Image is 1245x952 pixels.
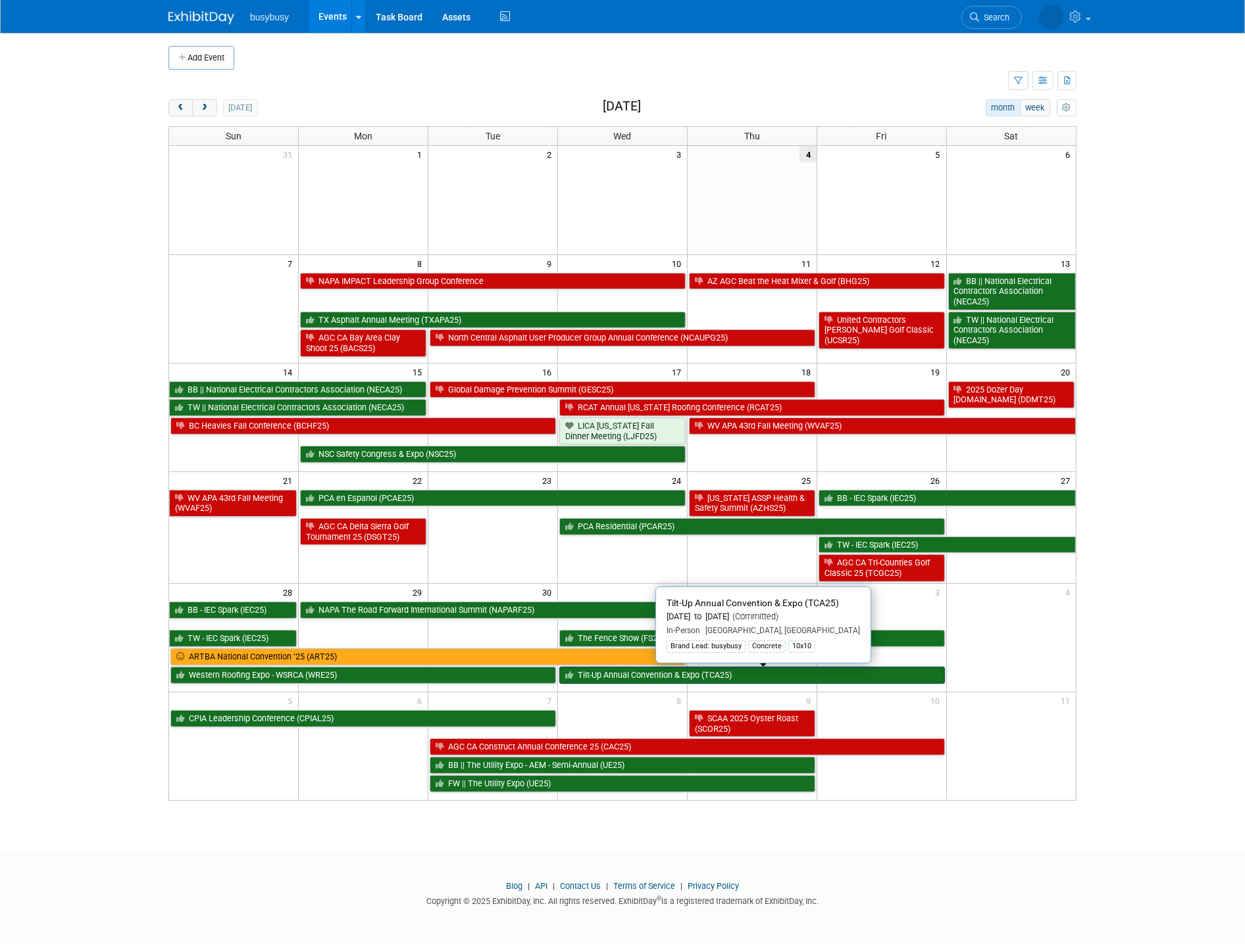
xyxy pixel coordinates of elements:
span: Tilt-Up Annual Convention & Expo (TCA25) [667,598,839,608]
span: 5 [286,692,298,709]
button: prev [168,99,193,116]
a: RCAT Annual [US_STATE] Roofing Conference (RCAT25) [559,399,945,416]
span: 18 [800,364,817,380]
span: 6 [416,692,428,709]
span: 31 [282,146,298,162]
span: 26 [930,472,946,488]
span: Sat [1004,131,1018,141]
span: Wed [613,131,631,141]
a: Terms of Service [613,881,675,891]
span: 5 [934,146,946,162]
span: 23 [541,472,557,488]
a: AGC CA Construct Annual Conference 25 (CAC25) [430,738,944,755]
a: Search [961,6,1022,29]
button: month [986,99,1021,116]
button: week [1020,99,1050,116]
span: In-Person [667,626,700,635]
span: Mon [354,131,372,141]
span: 3 [675,146,687,162]
a: TW || National Electrical Contractors Association (NECA25) [948,312,1076,349]
span: 2 [546,146,557,162]
span: 30 [541,584,557,600]
span: 25 [800,472,817,488]
div: 10x10 [788,640,815,652]
span: (Committed) [729,611,778,621]
a: TX Asphalt Annual Meeting (TXAPA25) [300,312,686,329]
span: | [677,881,686,891]
i: Personalize Calendar [1062,104,1071,112]
a: TW - IEC Spark (IEC25) [169,630,297,647]
h2: [DATE] [603,99,641,114]
span: 9 [805,692,817,709]
a: BB - IEC Spark (IEC25) [169,602,297,619]
a: ARTBA National Convention ’25 (ART25) [170,648,686,665]
span: busybusy [250,12,289,22]
a: LICA [US_STATE] Fall Dinner Meeting (LJFD25) [559,417,686,444]
a: TW || National Electrical Contractors Association (NECA25) [169,399,426,416]
a: NAPA The Road Forward International Summit (NAPARF25) [300,602,686,619]
a: WV APA 43rd Fall Meeting (WVAF25) [689,417,1076,435]
button: myCustomButton [1057,99,1077,116]
span: 10 [930,692,946,709]
a: FW || The Utility Expo (UE25) [430,775,815,792]
span: 1 [416,146,428,162]
span: 19 [930,364,946,380]
a: Privacy Policy [688,881,739,891]
span: | [524,881,533,891]
span: 15 [411,364,428,380]
span: Sun [226,131,241,141]
a: AGC CA Tri-Counties Golf Classic 25 (TCGC25) [819,554,945,581]
a: The Fence Show (FS25) [559,630,945,647]
a: PCA Residential (PCAR25) [559,518,945,535]
a: Blog [506,881,522,891]
span: 13 [1059,255,1076,272]
span: 27 [1059,472,1076,488]
a: CPIA Leadership Conference (CPIAL25) [170,710,556,727]
a: PCA en Espanol (PCAE25) [300,490,686,507]
a: AGC CA Delta Sierra Golf Tournament 25 (DSGT25) [300,518,426,545]
span: 28 [282,584,298,600]
a: API [535,881,547,891]
span: Search [979,12,1009,22]
span: 9 [546,255,557,272]
span: Thu [744,131,760,141]
a: AZ AGC Beat the Heat Mixer & Golf (BHG25) [689,273,945,290]
span: Fri [877,131,887,141]
a: SCAA 2025 Oyster Roast (SCOR25) [689,710,815,737]
div: Brand Lead: busybusy [667,640,746,652]
a: North Central Asphalt User Producer Group Annual Conference (NCAUPG25) [430,329,815,346]
span: 24 [671,472,687,488]
span: 10 [671,255,687,272]
span: 17 [671,364,687,380]
a: 2025 Dozer Day [DOMAIN_NAME] (DDMT25) [948,381,1075,408]
sup: ® [657,895,661,902]
a: WV APA 43rd Fall Meeting (WVAF25) [169,490,297,517]
div: [DATE] to [DATE] [667,611,860,623]
span: 14 [282,364,298,380]
a: BB || National Electrical Contractors Association (NECA25) [169,381,426,398]
span: [GEOGRAPHIC_DATA], [GEOGRAPHIC_DATA] [700,626,860,635]
a: Western Roofing Expo - WSRCA (WRE25) [170,667,556,684]
span: Tue [486,131,500,141]
img: ExhibitDay [168,11,234,24]
span: 8 [675,692,687,709]
a: AGC CA Bay Area Clay Shoot 25 (BACS25) [300,329,426,356]
a: NAPA IMPACT Leadership Group Conference [300,273,686,290]
span: 12 [930,255,946,272]
a: Tilt-Up Annual Convention & Expo (TCA25) [559,667,945,684]
div: Concrete [748,640,786,652]
span: 4 [800,146,817,162]
span: 8 [416,255,428,272]
a: BC Heavies Fall Conference (BCHF25) [170,417,556,435]
span: 11 [1059,692,1076,709]
span: 4 [1064,584,1076,600]
button: [DATE] [223,99,258,116]
span: 11 [800,255,817,272]
button: next [192,99,216,116]
span: 6 [1064,146,1076,162]
a: United Contractors [PERSON_NAME] Golf Classic (UCSR25) [819,312,945,349]
span: 21 [282,472,298,488]
button: Add Event [168,46,234,70]
a: TW - IEC Spark (IEC25) [819,536,1076,554]
a: NSC Safety Congress & Expo (NSC25) [300,446,686,463]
